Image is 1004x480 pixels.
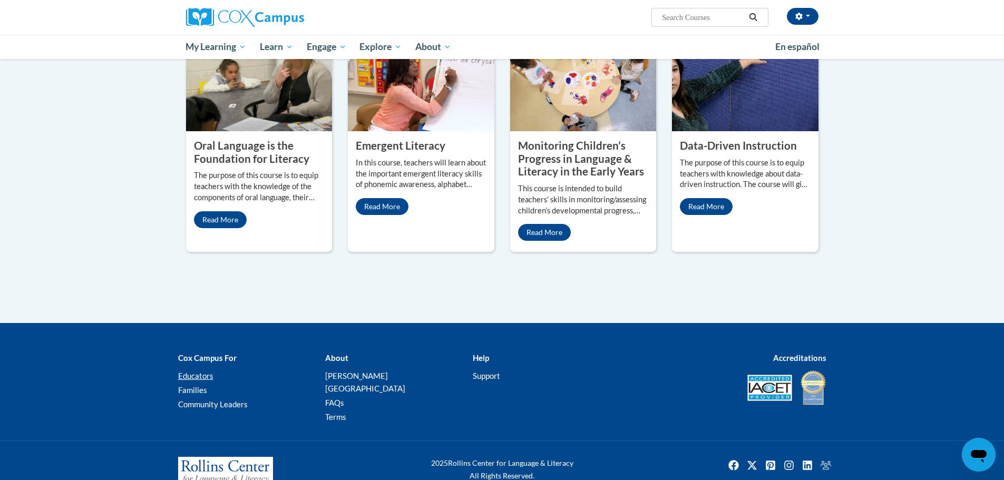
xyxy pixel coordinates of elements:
button: Account Settings [787,8,818,25]
b: Accreditations [773,353,826,363]
a: Read More [518,224,571,241]
img: Facebook group icon [817,457,834,474]
img: LinkedIn icon [799,457,816,474]
a: About [408,35,458,59]
a: Cox Campus [186,8,386,27]
img: Cox Campus [186,8,304,27]
p: The purpose of this course is to equip teachers with the knowledge of the components of oral lang... [194,170,325,203]
a: Engage [300,35,353,59]
img: Emergent Literacy [348,26,494,131]
img: Accredited IACET® Provider [747,375,792,401]
img: Pinterest icon [762,457,779,474]
a: FAQs [325,398,344,407]
a: [PERSON_NAME][GEOGRAPHIC_DATA] [325,371,405,393]
a: Terms [325,412,346,422]
a: En español [768,36,826,58]
b: About [325,353,348,363]
a: My Learning [179,35,254,59]
span: About [415,41,451,53]
a: Explore [353,35,408,59]
img: Data-Driven Instruction [672,26,818,131]
span: En español [775,41,820,52]
property: Data-Driven Instruction [680,139,797,152]
img: Oral Language is the Foundation for Literacy [186,26,333,131]
a: Families [178,385,207,395]
span: Explore [359,41,402,53]
property: Monitoring Children’s Progress in Language & Literacy in the Early Years [518,139,644,178]
a: Educators [178,371,213,380]
a: Twitter [744,457,761,474]
a: Linkedin [799,457,816,474]
img: Facebook icon [725,457,742,474]
span: Learn [260,41,293,53]
a: Read More [680,198,733,215]
p: The purpose of this course is to equip teachers with knowledge about data-driven instruction. The... [680,158,811,191]
a: Instagram [781,457,797,474]
a: Facebook Group [817,457,834,474]
p: In this course, teachers will learn about the important emergent literacy skills of phonemic awar... [356,158,486,191]
property: Oral Language is the Foundation for Literacy [194,139,309,165]
p: This course is intended to build teachers’ skills in monitoring/assessing children’s developmenta... [518,183,649,217]
a: Read More [194,211,247,228]
button: Search [745,11,761,24]
a: Community Leaders [178,399,248,409]
img: Instagram icon [781,457,797,474]
img: Twitter icon [744,457,761,474]
img: IDA® Accredited [800,369,826,406]
b: Help [473,353,489,363]
a: Read More [356,198,408,215]
span: Engage [307,41,346,53]
div: Main menu [170,35,834,59]
iframe: Button to launch messaging window, conversation in progress [962,438,996,472]
b: Cox Campus For [178,353,237,363]
a: Pinterest [762,457,779,474]
input: Search Courses [661,11,745,24]
a: Facebook [725,457,742,474]
span: 2025 [431,458,448,467]
property: Emergent Literacy [356,139,445,152]
a: Support [473,371,500,380]
a: Learn [253,35,300,59]
span: My Learning [186,41,246,53]
img: Monitoring Children’s Progress in Language & Literacy in the Early Years [510,26,657,131]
